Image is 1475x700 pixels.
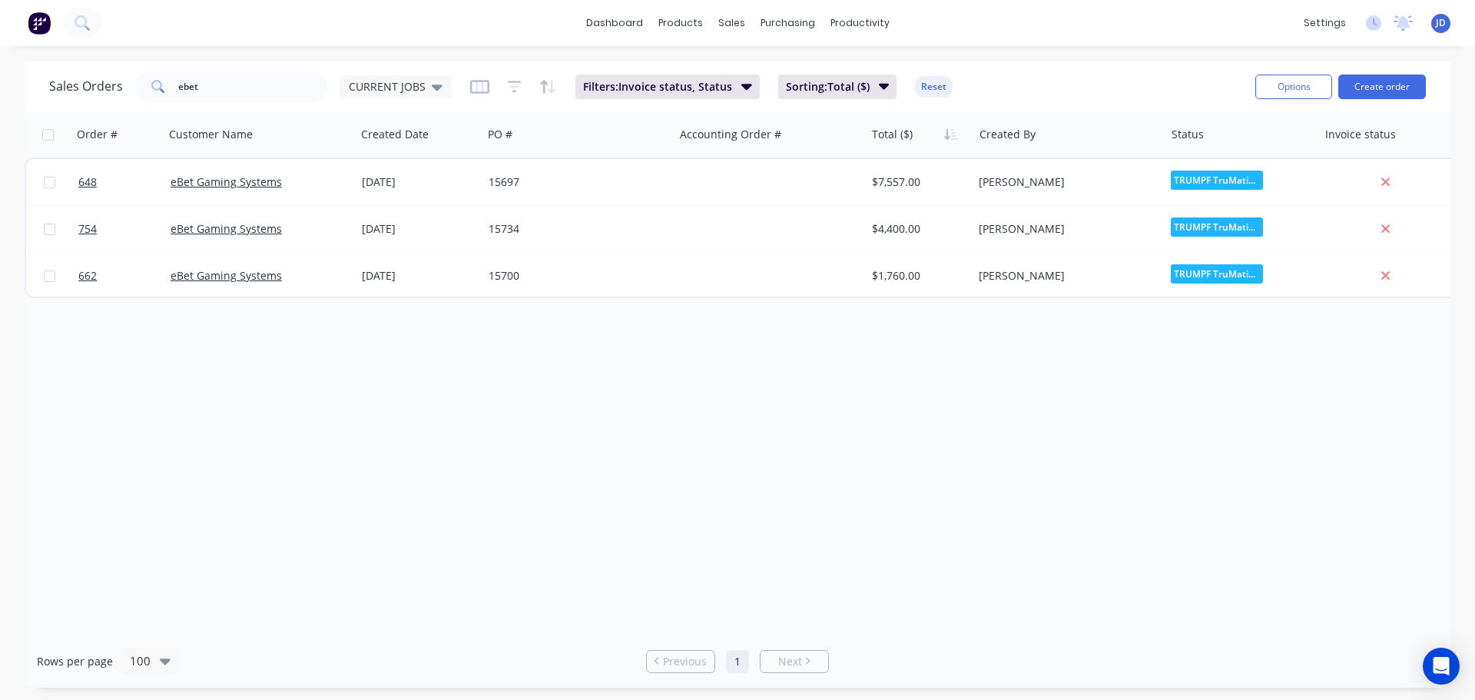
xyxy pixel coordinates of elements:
div: Total ($) [872,127,913,142]
div: [DATE] [362,268,476,284]
span: Previous [663,654,707,669]
div: Status [1172,127,1204,142]
h1: Sales Orders [49,79,123,94]
div: productivity [823,12,897,35]
button: Options [1255,75,1332,99]
span: TRUMPF TruMatic... [1171,217,1263,237]
button: Create order [1338,75,1426,99]
div: Order # [77,127,118,142]
button: Filters:Invoice status, Status [575,75,760,99]
div: Created Date [361,127,429,142]
div: Accounting Order # [680,127,781,142]
div: $1,760.00 [872,268,962,284]
a: eBet Gaming Systems [171,268,282,283]
span: JD [1436,16,1446,30]
div: PO # [488,127,512,142]
div: [PERSON_NAME] [979,221,1149,237]
div: [PERSON_NAME] [979,174,1149,190]
a: eBet Gaming Systems [171,174,282,189]
span: Sorting: Total ($) [786,79,870,95]
span: TRUMPF TruMatic... [1171,171,1263,190]
span: 754 [78,221,97,237]
div: 15700 [489,268,659,284]
div: sales [711,12,753,35]
div: $7,557.00 [872,174,962,190]
span: Filters: Invoice status, Status [583,79,732,95]
button: Sorting:Total ($) [778,75,897,99]
div: products [651,12,711,35]
span: TRUMPF TruMatic... [1171,264,1263,284]
a: Next page [761,654,828,669]
div: [DATE] [362,221,476,237]
input: Search... [178,71,328,102]
div: purchasing [753,12,823,35]
div: [PERSON_NAME] [979,268,1149,284]
button: Reset [915,76,953,98]
span: Rows per page [37,654,113,669]
a: eBet Gaming Systems [171,221,282,236]
a: Page 1 is your current page [726,650,749,673]
div: 15697 [489,174,659,190]
div: $4,400.00 [872,221,962,237]
div: settings [1296,12,1354,35]
a: 662 [78,253,171,299]
img: Factory [28,12,51,35]
div: Customer Name [169,127,253,142]
a: 648 [78,159,171,205]
div: Open Intercom Messenger [1423,648,1460,685]
span: Next [778,654,802,669]
div: Invoice status [1325,127,1396,142]
div: 15734 [489,221,659,237]
a: Previous page [647,654,714,669]
span: 648 [78,174,97,190]
span: CURRENT JOBS [349,78,426,95]
div: Created By [979,127,1036,142]
ul: Pagination [640,650,835,673]
div: [DATE] [362,174,476,190]
a: 754 [78,206,171,252]
a: dashboard [578,12,651,35]
span: 662 [78,268,97,284]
